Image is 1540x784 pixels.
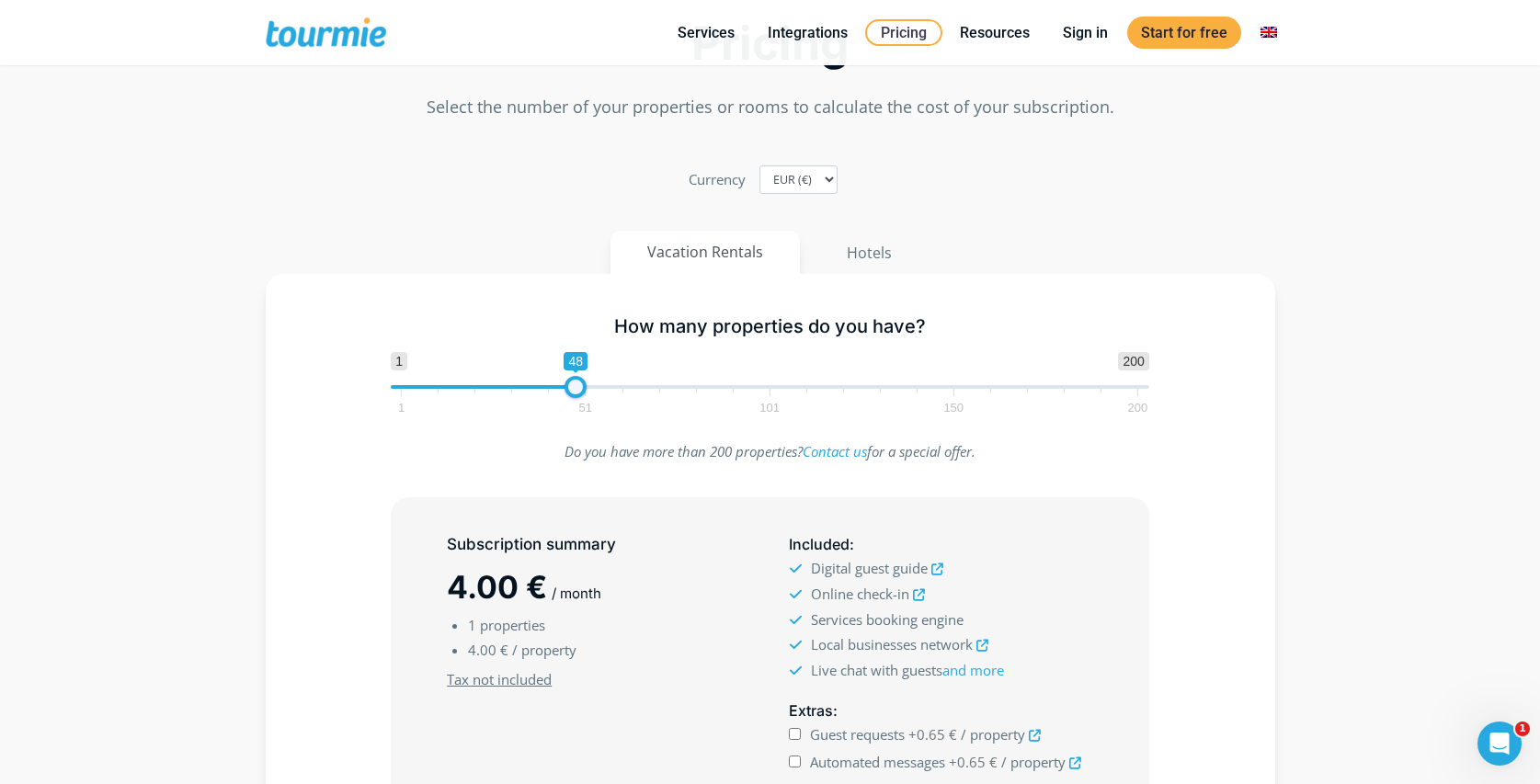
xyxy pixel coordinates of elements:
[942,661,1004,679] a: and more
[1001,753,1066,771] span: / property
[946,21,1044,44] a: Resources
[908,725,957,744] span: +0.65 €
[468,641,508,659] span: 4.00 €
[757,403,782,412] span: 101
[789,699,1092,722] h5: :
[1515,722,1530,736] span: 1
[447,568,547,606] span: 4.00 €
[961,725,1025,744] span: / property
[789,533,1092,556] h5: :
[811,585,909,603] span: Online check-in
[1118,352,1148,370] span: 200
[395,403,407,412] span: 1
[1127,17,1241,49] a: Start for free
[689,167,746,192] label: Currency
[754,21,861,44] a: Integrations
[391,352,407,370] span: 1
[803,442,867,460] a: Contact us
[266,95,1275,119] p: Select the number of your properties or rooms to calculate the cost of your subscription.
[468,616,476,634] span: 1
[811,661,1004,679] span: Live chat with guests
[789,701,833,720] span: Extras
[810,725,905,744] span: Guest requests
[480,616,545,634] span: properties
[564,352,587,370] span: 48
[941,403,966,412] span: 150
[1049,21,1122,44] a: Sign in
[391,315,1149,338] h5: How many properties do you have?
[1477,722,1522,766] iframe: Intercom live chat
[266,22,1275,65] h2: Pricing
[447,533,750,556] h5: Subscription summary
[1125,403,1151,412] span: 200
[809,231,930,275] button: Hotels
[552,585,601,602] span: / month
[811,610,964,629] span: Services booking engine
[949,753,998,771] span: +0.65 €
[512,641,576,659] span: / property
[447,670,552,688] u: Tax not included
[610,231,800,274] button: Vacation Rentals
[576,403,595,412] span: 51
[865,19,942,46] a: Pricing
[810,753,945,771] span: Automated messages
[664,21,748,44] a: Services
[391,439,1149,464] p: Do you have more than 200 properties? for a special offer.
[789,535,850,553] span: Included
[811,635,973,653] span: Local businesses network
[811,559,928,577] span: Digital guest guide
